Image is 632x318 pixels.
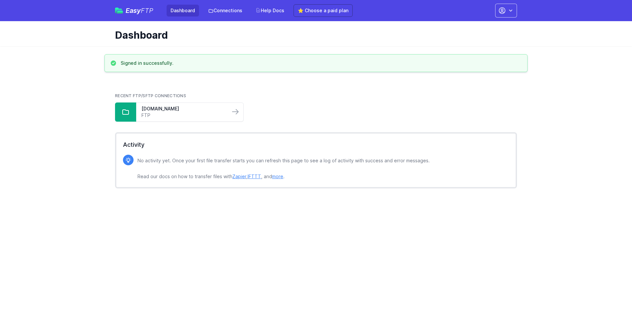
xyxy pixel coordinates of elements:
a: [DOMAIN_NAME] [141,105,225,112]
h1: Dashboard [115,29,512,41]
span: Easy [126,7,153,14]
a: Zapier [232,174,246,179]
img: easyftp_logo.png [115,8,123,14]
a: more [272,174,283,179]
a: Connections [204,5,246,17]
p: No activity yet. Once your first file transfer starts you can refresh this page to see a log of a... [138,157,430,180]
a: EasyFTP [115,7,153,14]
h2: Recent FTP/SFTP Connections [115,93,517,99]
a: Help Docs [252,5,288,17]
a: ⭐ Choose a paid plan [294,4,353,17]
a: FTP [141,112,225,119]
h3: Signed in successfully. [121,60,174,66]
h2: Activity [123,140,509,149]
a: Dashboard [167,5,199,17]
span: FTP [141,7,153,15]
a: IFTTT [248,174,261,179]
